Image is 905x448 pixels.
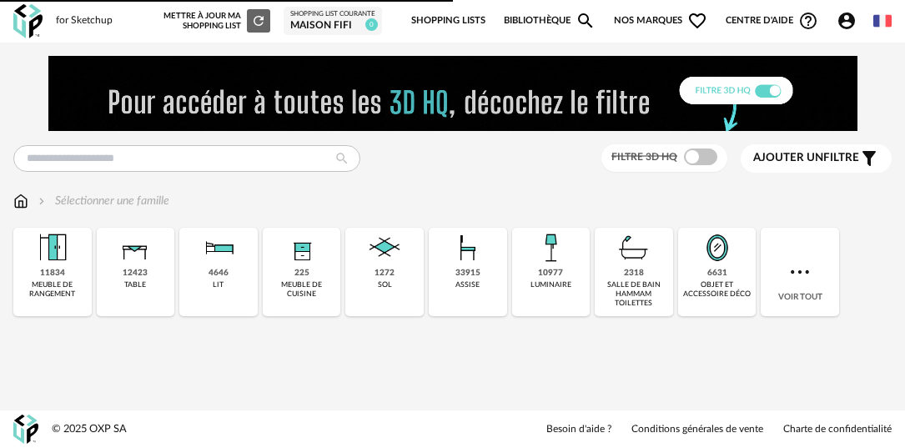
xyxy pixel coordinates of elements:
div: meuble de cuisine [268,280,336,300]
img: Literie.png [199,228,239,268]
div: salle de bain hammam toilettes [600,280,668,309]
img: svg+xml;base64,PHN2ZyB3aWR0aD0iMTYiIGhlaWdodD0iMTciIHZpZXdCb3g9IjAgMCAxNiAxNyIgZmlsbD0ibm9uZSIgeG... [13,193,28,209]
div: 10977 [538,268,563,279]
img: Salle%20de%20bain.png [614,228,654,268]
span: Filter icon [859,148,879,169]
div: 2318 [624,268,644,279]
span: Account Circle icon [837,11,864,31]
img: Table.png [115,228,155,268]
div: Sélectionner une famille [35,193,169,209]
div: table [124,280,146,289]
a: BibliothèqueMagnify icon [504,3,596,38]
span: Centre d'aideHelp Circle Outline icon [726,11,818,31]
span: Nos marques [614,3,707,38]
a: Shopping Lists [411,3,485,38]
a: Besoin d'aide ? [546,423,611,436]
img: OXP [13,415,38,444]
span: Heart Outline icon [687,11,707,31]
div: © 2025 OXP SA [52,422,127,436]
div: lit [213,280,224,289]
div: luminaire [530,280,571,289]
img: FILTRE%20HQ%20NEW_V1%20(4).gif [48,56,857,131]
div: MAISON FIFI [290,19,375,33]
span: Help Circle Outline icon [798,11,818,31]
span: Ajouter un [753,152,823,164]
img: svg+xml;base64,PHN2ZyB3aWR0aD0iMTYiIGhlaWdodD0iMTYiIHZpZXdCb3g9IjAgMCAxNiAxNiIgZmlsbD0ibm9uZSIgeG... [35,193,48,209]
img: Luminaire.png [530,228,571,268]
div: 225 [294,268,309,279]
a: Charte de confidentialité [783,423,892,436]
span: 0 [365,18,378,31]
a: Conditions générales de vente [631,423,763,436]
div: 33915 [455,268,480,279]
img: Meuble%20de%20rangement.png [33,228,73,268]
div: Shopping List courante [290,10,375,18]
img: Rangement.png [282,228,322,268]
div: for Sketchup [56,14,113,28]
span: Magnify icon [576,11,596,31]
span: Account Circle icon [837,11,857,31]
img: fr [873,12,892,30]
span: Refresh icon [251,17,266,25]
img: Miroir.png [697,228,737,268]
div: 12423 [123,268,148,279]
div: objet et accessoire déco [683,280,752,300]
span: filtre [753,151,859,165]
span: Filtre 3D HQ [611,152,677,162]
div: 4646 [209,268,229,279]
div: Voir tout [761,228,839,316]
div: 11834 [40,268,65,279]
div: 1272 [375,268,395,279]
div: 6631 [707,268,727,279]
img: Assise.png [448,228,488,268]
button: Ajouter unfiltre Filter icon [741,144,892,173]
img: more.7b13dc1.svg [787,259,813,285]
img: Sol.png [365,228,405,268]
div: assise [455,280,480,289]
div: sol [378,280,392,289]
a: Shopping List courante MAISON FIFI 0 [290,10,375,32]
img: OXP [13,4,43,38]
div: meuble de rangement [18,280,87,300]
div: Mettre à jour ma Shopping List [163,9,270,33]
